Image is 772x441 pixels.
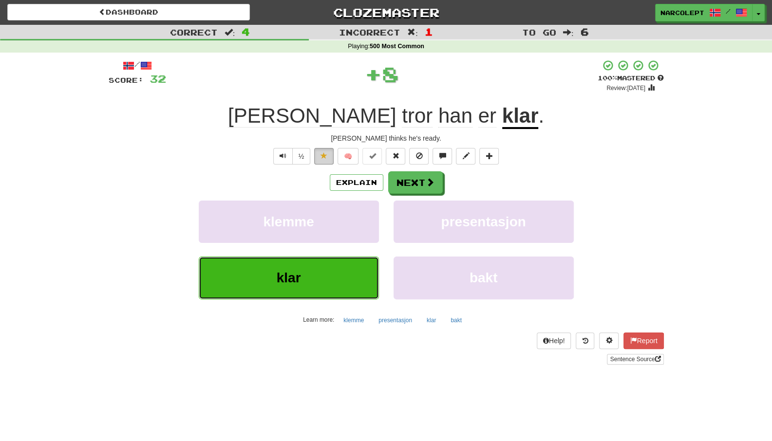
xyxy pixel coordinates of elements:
[273,148,293,165] button: Play sentence audio (ctl+space)
[623,332,663,349] button: Report
[382,62,399,86] span: 8
[388,171,443,194] button: Next
[598,74,664,83] div: Mastered
[150,73,166,85] span: 32
[225,28,235,37] span: :
[263,214,314,229] span: klemme
[264,4,507,21] a: Clozemaster
[563,28,574,37] span: :
[445,313,467,328] button: bakt
[421,313,441,328] button: klar
[277,270,301,285] span: klar
[660,8,704,17] span: narcolept
[409,148,429,165] button: Ignore sentence (alt+i)
[314,148,334,165] button: Unfavorite sentence (alt+f)
[441,214,526,229] span: presentasjon
[386,148,405,165] button: Reset to 0% Mastered (alt+r)
[242,26,250,37] span: 4
[478,104,496,128] span: er
[433,148,452,165] button: Discuss sentence (alt+u)
[365,59,382,89] span: +
[522,27,556,37] span: To go
[109,133,664,143] div: [PERSON_NAME] thinks he's ready.
[362,148,382,165] button: Set this sentence to 100% Mastered (alt+m)
[338,148,358,165] button: 🧠
[292,148,311,165] button: ½
[170,27,218,37] span: Correct
[402,104,433,128] span: tror
[598,74,617,82] span: 100 %
[576,332,594,349] button: Round history (alt+y)
[470,270,498,285] span: bakt
[655,4,753,21] a: narcolept /
[537,332,571,349] button: Help!
[330,174,383,191] button: Explain
[407,28,418,37] span: :
[370,43,424,50] strong: 500 Most Common
[394,201,574,243] button: presentasjon
[199,257,379,299] button: klar
[373,313,417,328] button: presentasjon
[271,148,311,165] div: Text-to-speech controls
[199,201,379,243] button: klemme
[394,257,574,299] button: bakt
[7,4,250,20] a: Dashboard
[303,316,334,323] small: Learn more:
[580,26,588,37] span: 6
[607,354,663,365] a: Sentence Source
[502,104,539,129] u: klar
[228,104,396,128] span: [PERSON_NAME]
[538,104,544,127] span: .
[339,27,400,37] span: Incorrect
[338,313,369,328] button: klemme
[109,76,144,84] span: Score:
[425,26,433,37] span: 1
[109,59,166,72] div: /
[438,104,472,128] span: han
[606,85,645,92] small: Review: [DATE]
[726,8,731,15] span: /
[479,148,499,165] button: Add to collection (alt+a)
[456,148,475,165] button: Edit sentence (alt+d)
